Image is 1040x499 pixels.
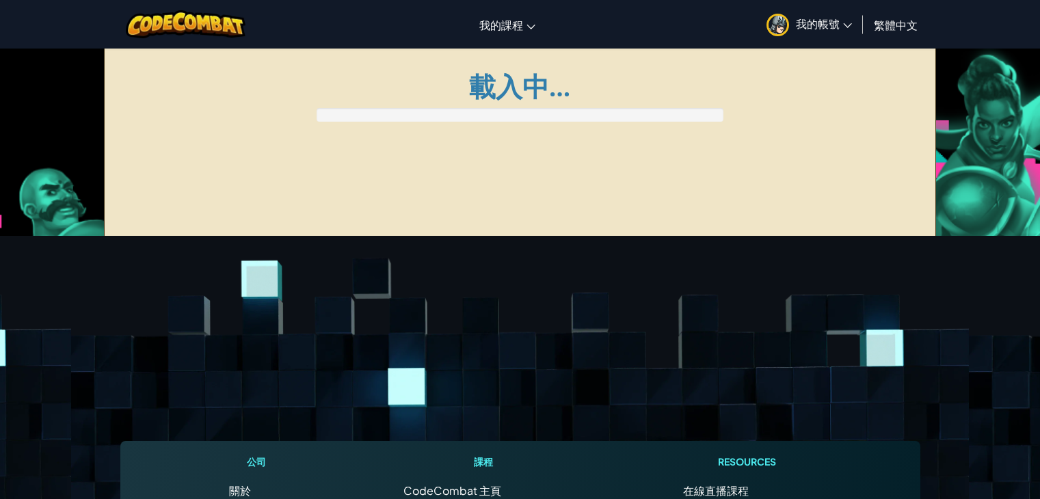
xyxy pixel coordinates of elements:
h1: 公司 [229,455,284,469]
img: avatar [766,14,789,36]
span: 我的帳號 [796,16,852,31]
a: 在線直播課程 [683,483,749,498]
span: 繁體中文 [874,18,918,32]
h1: 載入中… [113,72,927,101]
span: 我的課程 [479,18,523,32]
a: 關於 [229,483,251,498]
a: 繁體中文 [867,6,924,43]
img: CodeCombat logo [126,10,245,38]
span: CodeCombat 主頁 [403,483,501,498]
h1: 課程 [403,455,563,469]
h1: Resources [683,455,811,469]
a: 我的課程 [472,6,542,43]
a: 我的帳號 [760,3,859,46]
